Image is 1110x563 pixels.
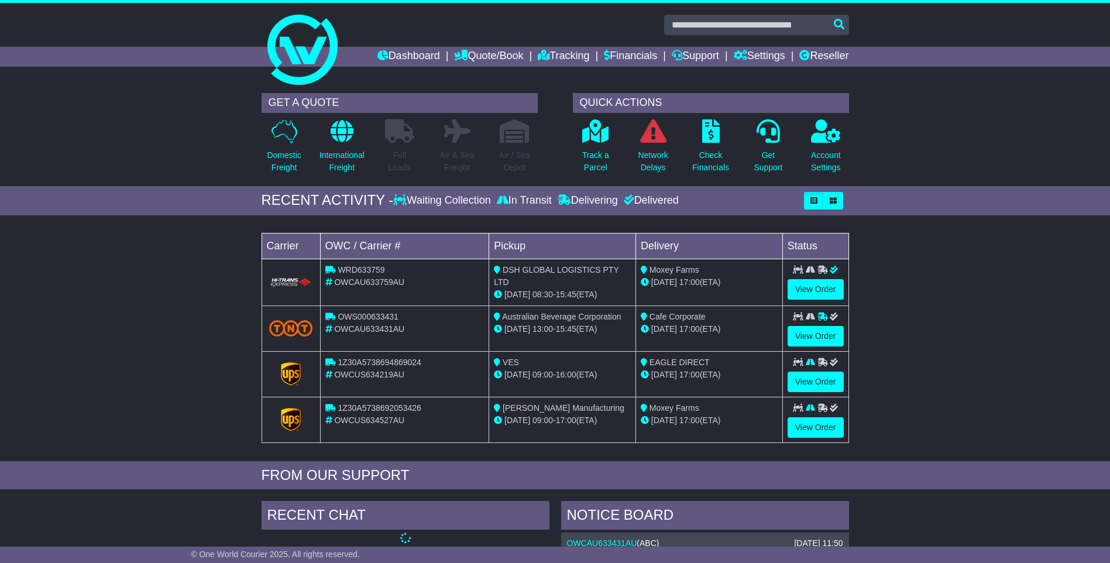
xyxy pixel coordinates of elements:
td: Delivery [635,233,782,259]
span: 17:00 [679,324,700,334]
div: In Transit [494,194,555,207]
a: Financials [604,47,657,67]
a: View Order [788,372,844,392]
span: 15:45 [556,324,576,334]
a: GetSupport [753,119,783,180]
span: © One World Courier 2025. All rights reserved. [191,550,360,559]
p: Account Settings [811,149,841,174]
span: [DATE] [504,290,530,299]
p: Check Financials [692,149,729,174]
a: Settings [734,47,785,67]
span: 13:00 [532,324,553,334]
span: 17:00 [679,370,700,379]
span: OWCUS634219AU [334,370,404,379]
img: HiTrans.png [269,277,313,289]
div: - (ETA) [494,289,631,301]
span: 09:00 [532,370,553,379]
p: International Freight [319,149,365,174]
a: View Order [788,279,844,300]
img: GetCarrierServiceLogo [281,362,301,386]
span: VES [503,358,519,367]
td: Pickup [489,233,636,259]
div: Delivering [555,194,621,207]
span: 1Z30A5738692053426 [338,403,421,413]
span: Moxey Farms [649,403,699,413]
div: (ETA) [641,276,778,289]
div: (ETA) [641,369,778,381]
span: [DATE] [651,416,677,425]
span: 16:00 [556,370,576,379]
a: CheckFinancials [692,119,730,180]
span: OWCUS634527AU [334,416,404,425]
span: Moxey Farms [649,265,699,274]
span: 1Z30A5738694869024 [338,358,421,367]
span: [DATE] [504,416,530,425]
div: FROM OUR SUPPORT [262,467,849,484]
a: OWCAU633431AU [567,538,637,548]
div: - (ETA) [494,414,631,427]
td: Carrier [262,233,320,259]
div: NOTICE BOARD [561,501,849,533]
a: NetworkDelays [637,119,668,180]
img: GetCarrierServiceLogo [281,408,301,431]
a: Dashboard [377,47,440,67]
a: AccountSettings [810,119,841,180]
p: Air & Sea Freight [440,149,475,174]
div: RECENT ACTIVITY - [262,192,394,209]
span: [PERSON_NAME] Manufacturing [503,403,624,413]
span: DSH GLOBAL LOGISTICS PTY LTD [494,265,618,287]
p: Track a Parcel [582,149,609,174]
div: Waiting Collection [393,194,493,207]
span: Australian Beverage Corporation [502,312,621,321]
p: Domestic Freight [267,149,301,174]
span: ABC [640,538,657,548]
span: OWCAU633431AU [334,324,404,334]
td: Status [782,233,848,259]
span: 17:00 [679,277,700,287]
p: Get Support [754,149,782,174]
img: TNT_Domestic.png [269,320,313,336]
span: WRD633759 [338,265,384,274]
span: [DATE] [651,370,677,379]
span: 08:30 [532,290,553,299]
span: OWS000633431 [338,312,398,321]
a: Track aParcel [582,119,610,180]
span: 15:45 [556,290,576,299]
span: Cafe Corporate [649,312,706,321]
a: Quote/Book [454,47,523,67]
span: EAGLE DIRECT [649,358,710,367]
a: Reseller [799,47,848,67]
div: - (ETA) [494,369,631,381]
span: [DATE] [504,370,530,379]
span: 09:00 [532,416,553,425]
div: ( ) [567,538,843,548]
span: 17:00 [556,416,576,425]
p: Air / Sea Depot [499,149,531,174]
div: RECENT CHAT [262,501,549,533]
span: [DATE] [651,277,677,287]
a: InternationalFreight [319,119,365,180]
span: OWCAU633759AU [334,277,404,287]
span: [DATE] [651,324,677,334]
span: 17:00 [679,416,700,425]
div: (ETA) [641,414,778,427]
div: Delivered [621,194,679,207]
div: QUICK ACTIONS [573,93,849,113]
div: - (ETA) [494,323,631,335]
a: View Order [788,326,844,346]
a: Tracking [538,47,589,67]
a: DomesticFreight [266,119,301,180]
span: [DATE] [504,324,530,334]
p: Full Loads [385,149,414,174]
a: View Order [788,417,844,438]
a: Support [672,47,719,67]
div: [DATE] 11:50 [794,538,843,548]
div: (ETA) [641,323,778,335]
td: OWC / Carrier # [320,233,489,259]
p: Network Delays [638,149,668,174]
div: GET A QUOTE [262,93,538,113]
